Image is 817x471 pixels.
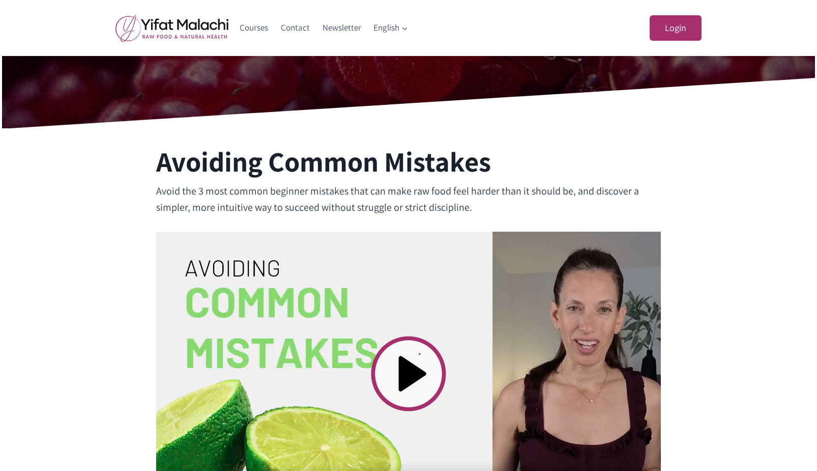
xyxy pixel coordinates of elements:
[275,16,316,40] a: Contact
[156,183,661,215] p: Avoid the 3 most common beginner mistakes that can make raw food feel harder than it should be, a...
[234,16,415,40] nav: Primary Navigation
[115,15,228,42] img: yifat_logo41_en.png
[367,16,415,40] button: Child menu of English
[156,141,491,183] h2: Avoiding Common Mistakes
[650,15,702,41] a: Login
[234,16,275,40] a: Courses
[316,16,367,40] a: Newsletter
